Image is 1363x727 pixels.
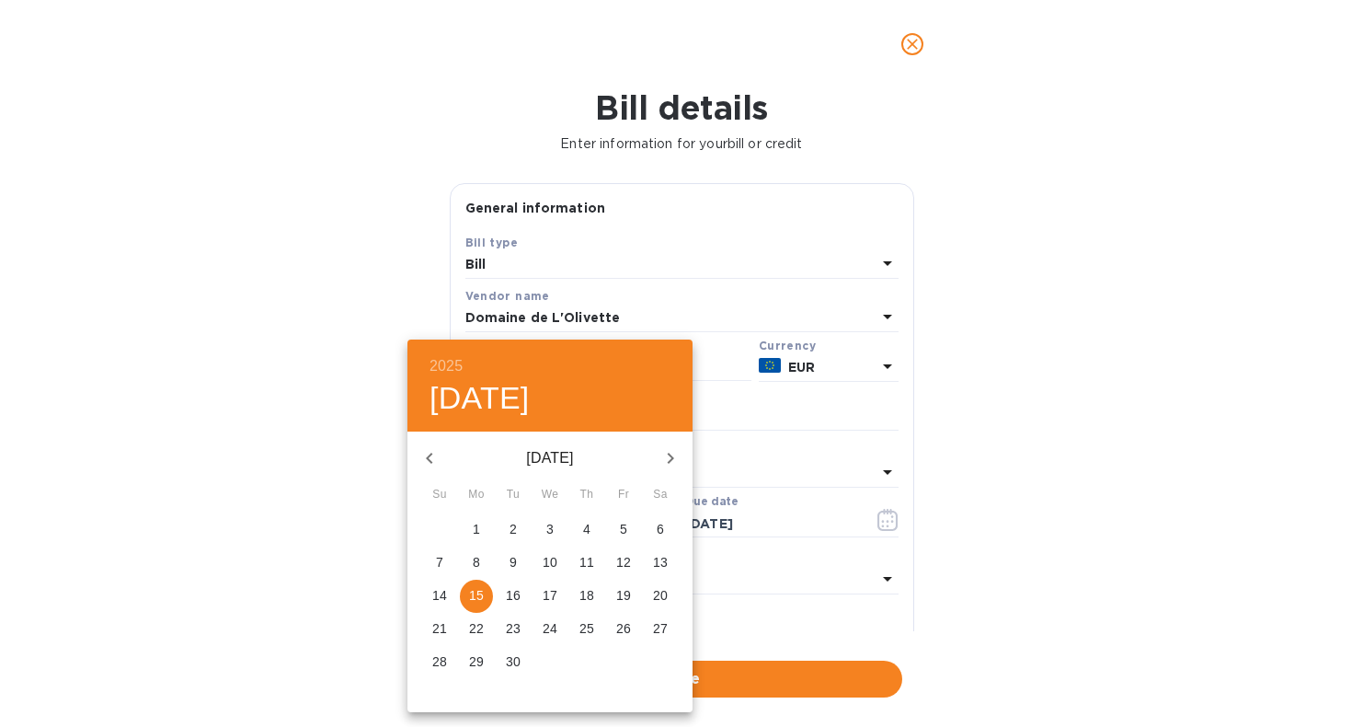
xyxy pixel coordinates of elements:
p: 25 [579,619,594,638]
p: 9 [510,553,517,571]
p: 19 [616,586,631,605]
p: 8 [473,553,480,571]
button: 6 [644,514,677,547]
p: 10 [543,553,557,571]
p: [DATE] [452,447,648,469]
p: 23 [506,619,521,638]
button: 5 [607,514,640,547]
button: 4 [570,514,603,547]
p: 24 [543,619,557,638]
button: 3 [533,514,567,547]
button: 26 [607,613,640,646]
button: 17 [533,580,567,613]
button: 1 [460,514,493,547]
p: 11 [579,553,594,571]
p: 29 [469,652,484,671]
p: 22 [469,619,484,638]
button: 13 [644,547,677,580]
button: 21 [423,613,456,646]
button: [DATE] [430,379,530,418]
p: 5 [620,520,627,538]
button: 29 [460,646,493,679]
p: 6 [657,520,664,538]
button: 19 [607,580,640,613]
button: 2 [497,514,530,547]
button: 2025 [430,353,463,379]
p: 4 [583,520,590,538]
p: 2 [510,520,517,538]
button: 30 [497,646,530,679]
p: 28 [432,652,447,671]
p: 13 [653,553,668,571]
button: 18 [570,580,603,613]
button: 8 [460,547,493,580]
button: 25 [570,613,603,646]
button: 10 [533,547,567,580]
span: Th [570,486,603,504]
button: 22 [460,613,493,646]
p: 21 [432,619,447,638]
button: 23 [497,613,530,646]
button: 7 [423,547,456,580]
button: 28 [423,646,456,679]
p: 16 [506,586,521,605]
span: We [533,486,567,504]
p: 26 [616,619,631,638]
p: 3 [546,520,554,538]
p: 17 [543,586,557,605]
button: 14 [423,580,456,613]
p: 20 [653,586,668,605]
p: 30 [506,652,521,671]
button: 27 [644,613,677,646]
span: Tu [497,486,530,504]
p: 1 [473,520,480,538]
button: 12 [607,547,640,580]
button: 9 [497,547,530,580]
p: 15 [469,586,484,605]
span: Su [423,486,456,504]
p: 12 [616,553,631,571]
button: 16 [497,580,530,613]
span: Mo [460,486,493,504]
span: Sa [644,486,677,504]
button: 11 [570,547,603,580]
p: 14 [432,586,447,605]
button: 24 [533,613,567,646]
button: 15 [460,580,493,613]
button: 20 [644,580,677,613]
span: Fr [607,486,640,504]
p: 27 [653,619,668,638]
p: 7 [436,553,443,571]
p: 18 [579,586,594,605]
